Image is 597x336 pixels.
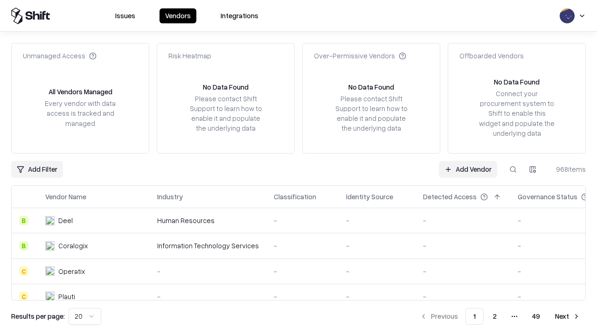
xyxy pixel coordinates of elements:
button: 49 [525,308,548,325]
p: Results per page: [11,311,65,321]
div: - [157,266,259,276]
div: - [274,292,331,301]
div: - [423,216,503,225]
img: Operatix [45,266,55,276]
button: 1 [465,308,484,325]
div: No Data Found [348,82,394,92]
div: B [19,216,28,225]
div: Human Resources [157,216,259,225]
button: Issues [110,8,141,23]
div: - [423,292,503,301]
div: Governance Status [518,192,577,202]
div: Every vendor with data access is tracked and managed [42,98,119,128]
button: 2 [486,308,504,325]
button: Add Filter [11,161,63,178]
div: - [157,292,259,301]
div: Over-Permissive Vendors [314,51,406,61]
div: Identity Source [346,192,393,202]
div: Information Technology Services [157,241,259,251]
img: Plauti [45,292,55,301]
div: - [274,266,331,276]
div: - [346,292,408,301]
div: - [274,241,331,251]
div: Connect your procurement system to Shift to enable this widget and populate the underlying data [478,89,555,138]
div: Operatix [58,266,85,276]
div: C [19,292,28,301]
img: Coralogix [45,241,55,251]
div: Coralogix [58,241,88,251]
div: - [423,266,503,276]
div: - [274,216,331,225]
div: Industry [157,192,183,202]
nav: pagination [414,308,586,325]
div: Classification [274,192,316,202]
div: No Data Found [203,82,249,92]
div: Plauti [58,292,75,301]
div: Vendor Name [45,192,86,202]
div: - [346,241,408,251]
div: Unmanaged Access [23,51,97,61]
div: Please contact Shift Support to learn how to enable it and populate the underlying data [187,94,264,133]
div: 968 items [548,164,586,174]
div: - [423,241,503,251]
div: Deel [58,216,73,225]
div: No Data Found [494,77,540,87]
div: C [19,266,28,276]
div: - [346,216,408,225]
div: Detected Access [423,192,477,202]
a: Add Vendor [439,161,497,178]
div: Please contact Shift Support to learn how to enable it and populate the underlying data [333,94,410,133]
div: Offboarded Vendors [459,51,524,61]
button: Next [549,308,586,325]
div: - [346,266,408,276]
div: All Vendors Managed [49,87,112,97]
button: Vendors [160,8,196,23]
div: Risk Heatmap [168,51,211,61]
div: B [19,241,28,251]
img: Deel [45,216,55,225]
button: Integrations [215,8,264,23]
